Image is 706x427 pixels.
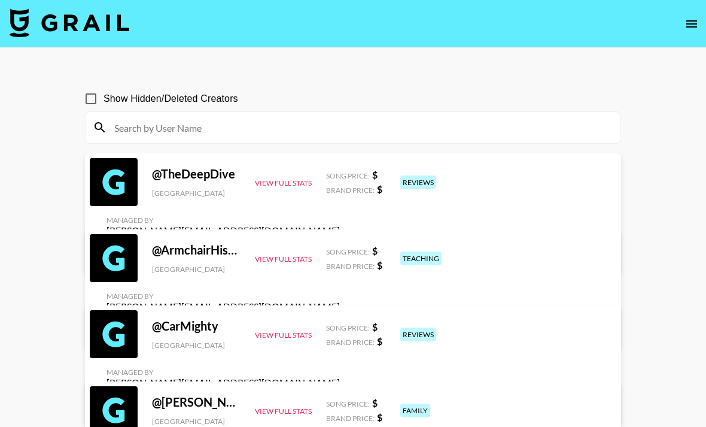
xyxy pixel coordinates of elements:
[106,368,340,377] div: Managed By
[377,183,382,195] strong: $
[255,255,312,264] button: View Full Stats
[326,399,370,408] span: Song Price:
[326,247,370,256] span: Song Price:
[400,252,442,265] div: teaching
[377,335,382,347] strong: $
[152,319,241,334] div: @ CarMighty
[326,323,370,332] span: Song Price:
[152,243,241,258] div: @ ArmchairHistorian
[400,175,436,189] div: reviews
[152,189,241,198] div: [GEOGRAPHIC_DATA]
[106,292,340,301] div: Managed By
[152,166,241,181] div: @ TheDeepDive
[326,186,375,195] span: Brand Price:
[372,321,378,332] strong: $
[400,404,430,417] div: family
[107,118,613,137] input: Search by User Name
[152,265,241,274] div: [GEOGRAPHIC_DATA]
[255,331,312,340] button: View Full Stats
[255,178,312,187] button: View Full Stats
[106,377,340,389] div: [PERSON_NAME][EMAIL_ADDRESS][DOMAIN_NAME]
[255,407,312,416] button: View Full Stats
[152,395,241,410] div: @ [PERSON_NAME]
[326,262,375,271] span: Brand Price:
[372,245,378,256] strong: $
[106,216,340,225] div: Managed By
[377,259,382,271] strong: $
[104,92,238,106] span: Show Hidden/Deleted Creators
[106,301,340,313] div: [PERSON_NAME][EMAIL_ADDRESS][DOMAIN_NAME]
[152,341,241,350] div: [GEOGRAPHIC_DATA]
[400,328,436,341] div: reviews
[152,417,241,426] div: [GEOGRAPHIC_DATA]
[372,169,378,180] strong: $
[326,338,375,347] span: Brand Price:
[326,171,370,180] span: Song Price:
[106,225,340,237] div: [PERSON_NAME][EMAIL_ADDRESS][DOMAIN_NAME]
[326,414,375,423] span: Brand Price:
[680,12,704,36] button: open drawer
[377,411,382,423] strong: $
[372,397,378,408] strong: $
[10,8,129,37] img: Grail Talent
